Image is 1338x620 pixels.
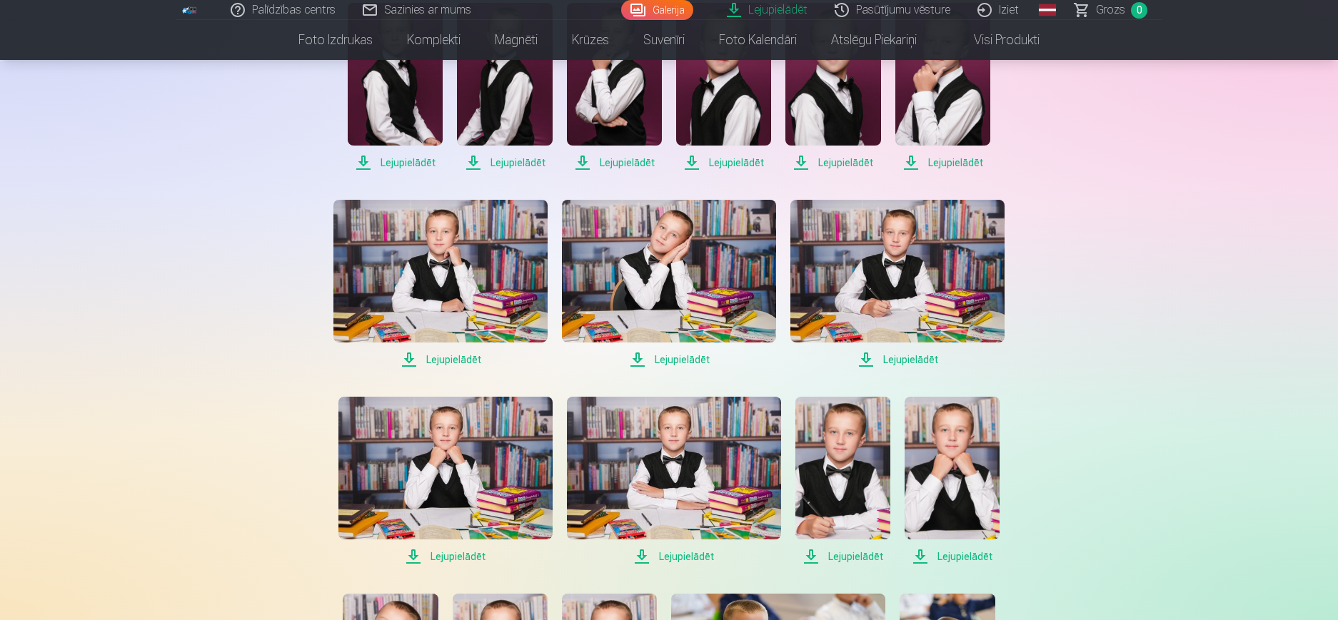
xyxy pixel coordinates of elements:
[785,3,880,171] a: Lejupielādēt
[895,154,990,171] span: Lejupielādēt
[934,20,1057,60] a: Visi produkti
[562,200,776,368] a: Lejupielādēt
[626,20,702,60] a: Suvenīri
[390,20,478,60] a: Komplekti
[182,6,198,14] img: /fa1
[478,20,555,60] a: Magnēti
[1131,2,1147,19] span: 0
[281,20,390,60] a: Foto izdrukas
[795,397,890,565] a: Lejupielādēt
[790,200,1005,368] a: Lejupielādēt
[567,397,781,565] a: Lejupielādēt
[333,351,548,368] span: Lejupielādēt
[905,548,1000,565] span: Lejupielādēt
[814,20,934,60] a: Atslēgu piekariņi
[702,20,814,60] a: Foto kalendāri
[676,154,771,171] span: Lejupielādēt
[562,351,776,368] span: Lejupielādēt
[348,3,443,171] a: Lejupielādēt
[905,397,1000,565] a: Lejupielādēt
[555,20,626,60] a: Krūzes
[338,548,553,565] span: Lejupielādēt
[567,154,662,171] span: Lejupielādēt
[567,548,781,565] span: Lejupielādēt
[785,154,880,171] span: Lejupielādēt
[348,154,443,171] span: Lejupielādēt
[895,3,990,171] a: Lejupielādēt
[795,548,890,565] span: Lejupielādēt
[333,200,548,368] a: Lejupielādēt
[457,3,552,171] a: Lejupielādēt
[338,397,553,565] a: Lejupielādēt
[676,3,771,171] a: Lejupielādēt
[567,3,662,171] a: Lejupielādēt
[1096,1,1125,19] span: Grozs
[457,154,552,171] span: Lejupielādēt
[790,351,1005,368] span: Lejupielādēt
